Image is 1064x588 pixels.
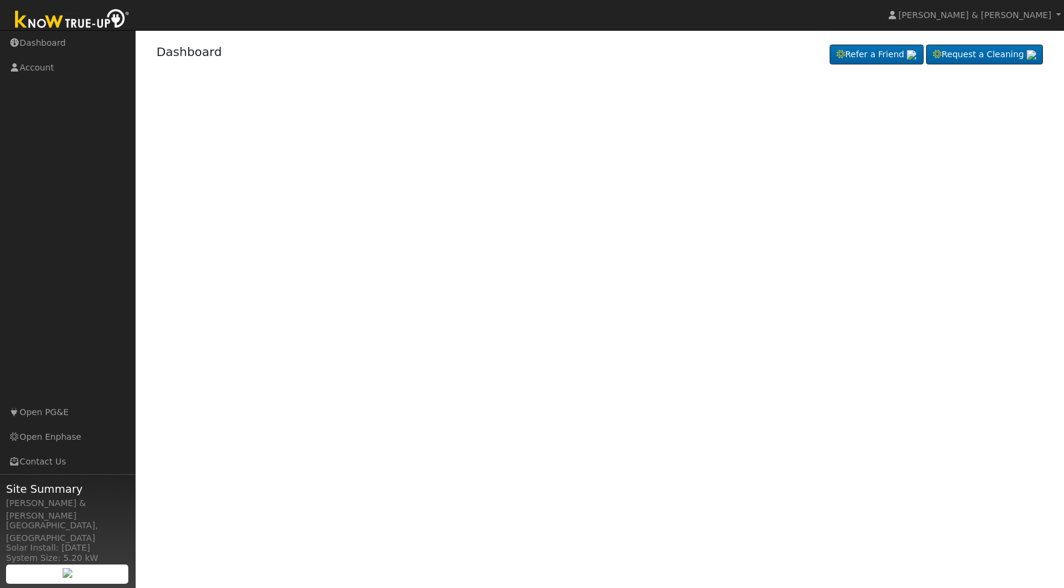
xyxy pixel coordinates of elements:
[1027,50,1036,60] img: retrieve
[6,552,129,565] div: System Size: 5.20 kW
[6,542,129,554] div: Solar Install: [DATE]
[9,7,136,34] img: Know True-Up
[907,50,916,60] img: retrieve
[6,481,129,497] span: Site Summary
[898,10,1051,20] span: [PERSON_NAME] & [PERSON_NAME]
[63,568,72,578] img: retrieve
[926,45,1043,65] a: Request a Cleaning
[6,519,129,545] div: [GEOGRAPHIC_DATA], [GEOGRAPHIC_DATA]
[830,45,924,65] a: Refer a Friend
[6,497,129,522] div: [PERSON_NAME] & [PERSON_NAME]
[157,45,222,59] a: Dashboard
